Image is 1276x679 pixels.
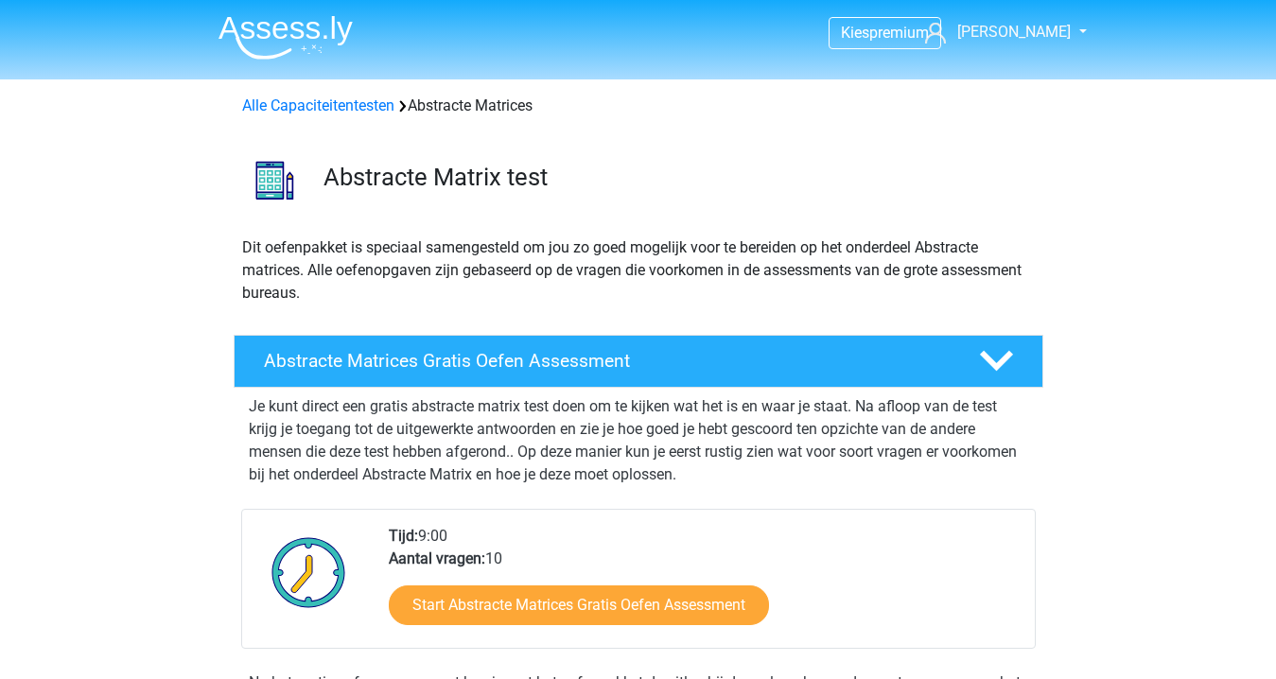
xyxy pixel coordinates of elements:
[389,549,485,567] b: Aantal vragen:
[389,585,769,625] a: Start Abstracte Matrices Gratis Oefen Assessment
[389,527,418,545] b: Tijd:
[235,140,315,220] img: abstracte matrices
[242,236,1035,305] p: Dit oefenpakket is speciaal samengesteld om jou zo goed mogelijk voor te bereiden op het onderdee...
[242,96,394,114] a: Alle Capaciteitentesten
[830,20,940,45] a: Kiespremium
[957,23,1071,41] span: [PERSON_NAME]
[841,24,869,42] span: Kies
[235,95,1042,117] div: Abstracte Matrices
[264,350,949,372] h4: Abstracte Matrices Gratis Oefen Assessment
[261,525,357,619] img: Klok
[918,21,1073,44] a: [PERSON_NAME]
[249,395,1028,486] p: Je kunt direct een gratis abstracte matrix test doen om te kijken wat het is en waar je staat. Na...
[869,24,929,42] span: premium
[218,15,353,60] img: Assessly
[323,163,1028,192] h3: Abstracte Matrix test
[375,525,1034,648] div: 9:00 10
[226,335,1051,388] a: Abstracte Matrices Gratis Oefen Assessment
